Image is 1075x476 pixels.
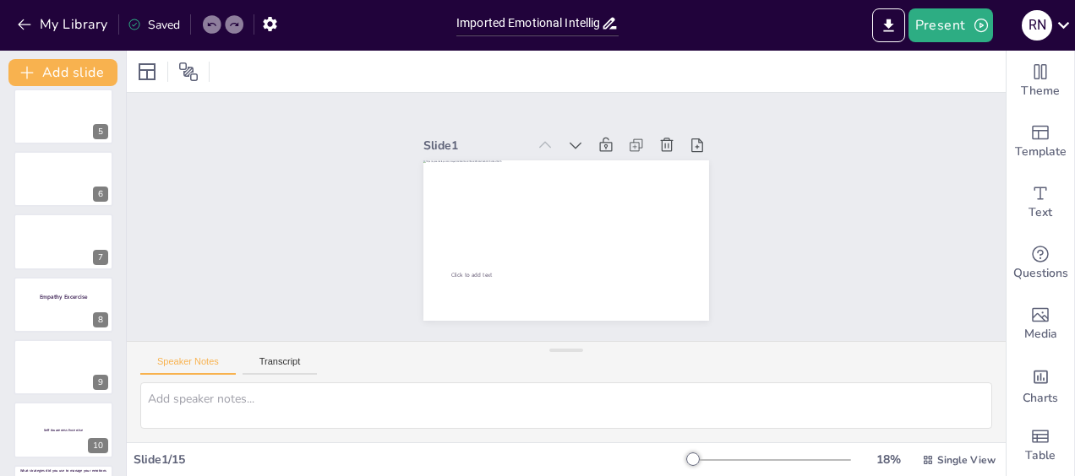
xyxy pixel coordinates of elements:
[88,438,108,453] div: 10
[140,356,236,375] button: Speaker Notes
[128,17,180,33] div: Saved
[134,58,161,85] div: Layout
[93,250,108,265] div: 7
[872,8,905,42] button: Export to PowerPoint
[461,86,562,143] div: Slide 1
[40,293,88,300] span: Empathy Excercise
[1025,446,1056,465] span: Table
[93,375,108,390] div: 9
[1013,264,1068,283] span: Questions
[14,151,113,207] div: 6
[14,89,113,144] div: 5
[1023,389,1058,408] span: Charts
[178,62,199,82] span: Position
[14,214,113,269] div: 7
[1007,354,1074,415] div: Add charts and graphs
[1007,415,1074,476] div: Add a table
[1007,233,1074,294] div: Get real-time input from your audience
[93,312,108,327] div: 8
[1007,294,1074,354] div: Add images, graphics, shapes or video
[1029,203,1052,222] span: Text
[1007,111,1074,172] div: Add ready made slides
[93,187,108,202] div: 6
[1022,10,1052,41] div: R N
[8,59,117,86] button: Add slide
[1022,8,1052,42] button: R N
[14,402,113,457] div: 10
[134,452,689,468] div: Slide 1 / 15
[20,468,106,473] span: What strategies did you use to manage your emotions
[13,11,115,38] button: My Library
[1024,325,1057,343] span: Media
[1015,143,1067,161] span: Template
[44,428,83,433] span: Self Awareness Excercise
[14,339,113,395] div: 9
[1007,51,1074,111] div: Change the overall theme
[937,453,996,467] span: Single View
[456,11,601,35] input: Insert title
[1021,82,1060,100] span: Theme
[436,219,477,243] span: Click to add text
[868,452,909,468] div: 18 %
[909,8,993,42] button: Present
[243,356,318,375] button: Transcript
[14,277,113,333] div: 8
[1007,172,1074,233] div: Add text boxes
[93,124,108,139] div: 5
